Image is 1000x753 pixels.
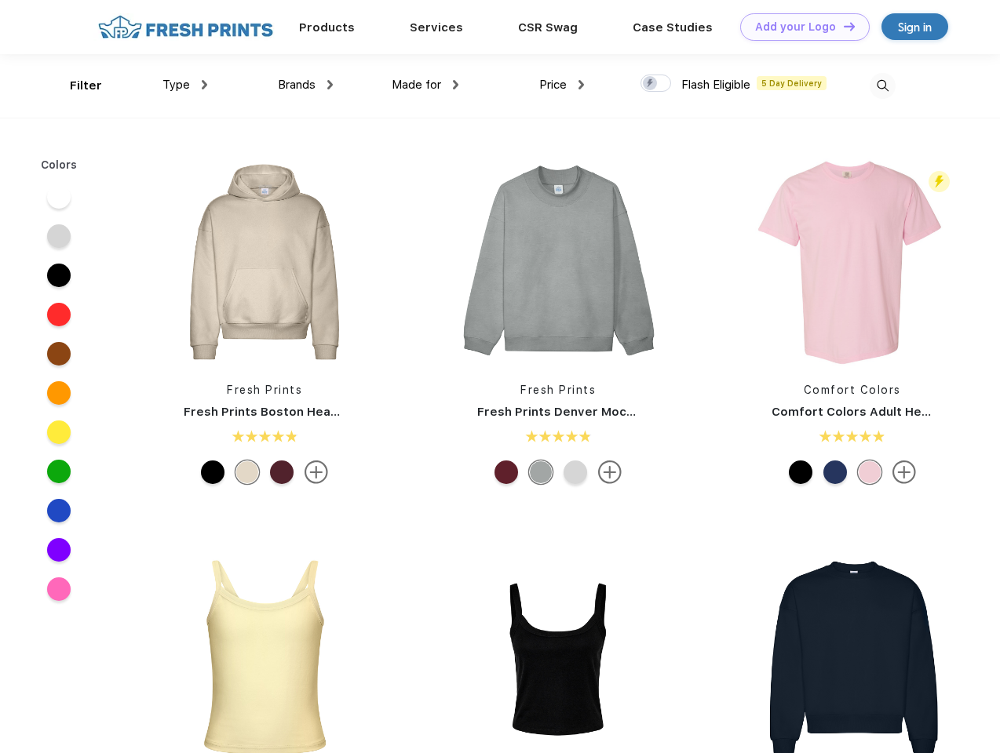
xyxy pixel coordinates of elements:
[898,18,932,36] div: Sign in
[454,158,662,366] img: func=resize&h=266
[598,460,622,484] img: more.svg
[278,78,316,92] span: Brands
[757,76,827,90] span: 5 Day Delivery
[201,460,224,484] div: Black
[495,460,518,484] div: Crimson Red
[539,78,567,92] span: Price
[162,78,190,92] span: Type
[477,405,818,419] a: Fresh Prints Denver Mock Neck Heavyweight Sweatshirt
[453,80,458,89] img: dropdown.png
[578,80,584,89] img: dropdown.png
[29,157,89,173] div: Colors
[327,80,333,89] img: dropdown.png
[755,20,836,34] div: Add your Logo
[392,78,441,92] span: Made for
[564,460,587,484] div: Ash Grey
[227,384,302,396] a: Fresh Prints
[823,460,847,484] div: China Blue
[70,77,102,95] div: Filter
[789,460,812,484] div: Black
[520,384,596,396] a: Fresh Prints
[235,460,259,484] div: Sand
[929,171,950,192] img: flash_active_toggle.svg
[184,405,432,419] a: Fresh Prints Boston Heavyweight Hoodie
[858,460,881,484] div: Blossom
[529,460,553,484] div: Heathered Grey
[93,13,278,41] img: fo%20logo%202.webp
[202,80,207,89] img: dropdown.png
[748,158,957,366] img: func=resize&h=266
[681,78,750,92] span: Flash Eligible
[892,460,916,484] img: more.svg
[804,384,901,396] a: Comfort Colors
[844,22,855,31] img: DT
[870,73,896,99] img: desktop_search.svg
[305,460,328,484] img: more.svg
[270,460,294,484] div: Burgundy
[160,158,369,366] img: func=resize&h=266
[299,20,355,35] a: Products
[881,13,948,40] a: Sign in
